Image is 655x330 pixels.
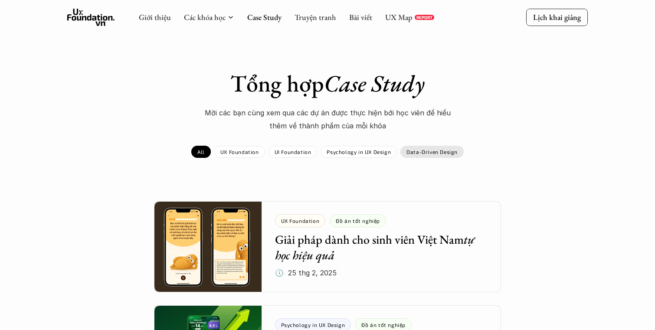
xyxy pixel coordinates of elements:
h1: Tổng hợp [176,69,479,98]
a: Lịch khai giảng [526,9,588,26]
a: Các khóa học [184,12,226,22]
a: Bài viết [349,12,372,22]
p: REPORT [416,15,432,20]
a: Case Study [247,12,282,22]
a: REPORT [415,15,434,20]
a: Data-Driven Design [400,146,464,158]
a: Giới thiệu [139,12,171,22]
a: UX FoundationĐồ án tốt nghiệpGiải pháp dành cho sinh viên Việt Namtự học hiệu quả🕔 25 thg 2, 2025 [154,201,501,292]
p: Data-Driven Design [406,149,458,155]
a: Psychology in UX Design [321,146,397,158]
a: UX Map [385,12,413,22]
p: UI Foundation [275,149,311,155]
p: Mời các bạn cùng xem qua các dự án được thực hiện bới học viên để hiểu thêm về thành phẩm của mỗi... [197,106,458,133]
p: UX Foundation [220,149,259,155]
p: Lịch khai giảng [533,12,581,22]
em: Case Study [324,68,425,98]
a: UI Foundation [269,146,318,158]
a: UX Foundation [214,146,265,158]
p: All [197,149,205,155]
a: Truyện tranh [295,12,336,22]
p: Psychology in UX Design [327,149,391,155]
